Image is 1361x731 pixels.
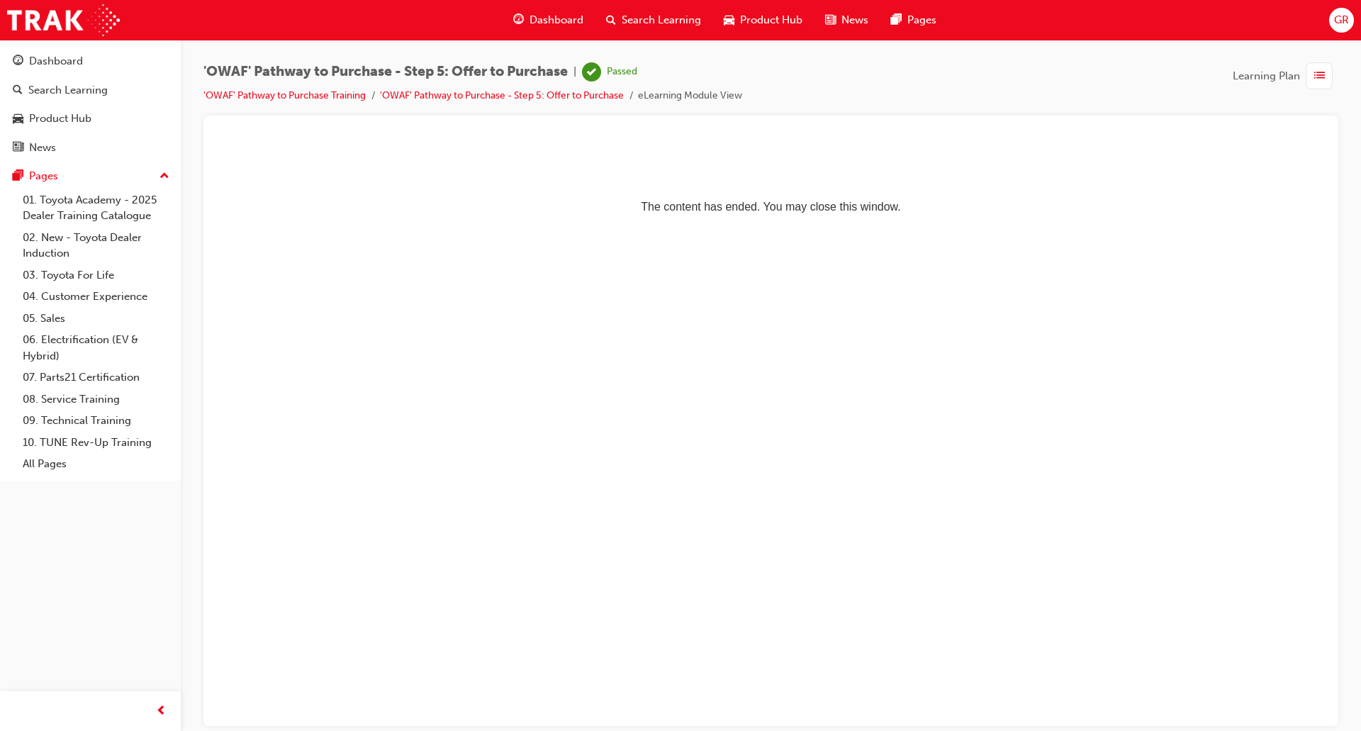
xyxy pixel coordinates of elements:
button: Learning Plan [1233,62,1338,89]
a: 02. New - Toyota Dealer Induction [17,227,175,264]
a: Dashboard [6,48,175,74]
span: Product Hub [740,12,802,28]
a: 08. Service Training [17,389,175,411]
div: Product Hub [29,111,91,127]
span: car-icon [13,113,23,125]
a: 07. Parts21 Certification [17,367,175,389]
span: prev-icon [156,703,167,720]
a: guage-iconDashboard [502,6,595,35]
div: Passed [607,65,637,79]
span: news-icon [825,11,836,29]
span: GR [1334,12,1349,28]
span: car-icon [724,11,734,29]
a: 'OWAF' Pathway to Purchase Training [203,89,366,101]
button: Pages [6,163,175,189]
a: 'OWAF' Pathway to Purchase - Step 5: Offer to Purchase [380,89,624,101]
button: DashboardSearch LearningProduct HubNews [6,45,175,163]
span: | [573,64,576,80]
a: All Pages [17,453,175,475]
a: 04. Customer Experience [17,286,175,308]
a: car-iconProduct Hub [712,6,814,35]
a: Product Hub [6,106,175,132]
a: 10. TUNE Rev-Up Training [17,432,175,454]
a: News [6,135,175,161]
span: News [841,12,868,28]
li: eLearning Module View [638,88,742,104]
a: 05. Sales [17,308,175,330]
a: 09. Technical Training [17,410,175,432]
a: search-iconSearch Learning [595,6,712,35]
a: 01. Toyota Academy - 2025 Dealer Training Catalogue [17,189,175,227]
img: Trak [7,4,120,36]
span: Dashboard [530,12,583,28]
span: Pages [907,12,936,28]
span: search-icon [606,11,616,29]
span: pages-icon [891,11,902,29]
a: Search Learning [6,77,175,104]
span: pages-icon [13,170,23,183]
p: The content has ended. You may close this window. [6,11,1107,75]
a: pages-iconPages [880,6,948,35]
div: News [29,140,56,156]
span: up-icon [159,167,169,186]
span: Search Learning [622,12,701,28]
div: Dashboard [29,53,83,69]
span: learningRecordVerb_PASS-icon [582,62,601,82]
a: news-iconNews [814,6,880,35]
span: search-icon [13,84,23,97]
span: guage-icon [513,11,524,29]
span: 'OWAF' Pathway to Purchase - Step 5: Offer to Purchase [203,64,568,80]
div: Search Learning [28,82,108,99]
a: 06. Electrification (EV & Hybrid) [17,329,175,367]
div: Pages [29,168,58,184]
span: list-icon [1314,67,1325,85]
button: GR [1329,8,1354,33]
span: guage-icon [13,55,23,68]
span: Learning Plan [1233,68,1300,84]
a: 03. Toyota For Life [17,264,175,286]
span: news-icon [13,142,23,155]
